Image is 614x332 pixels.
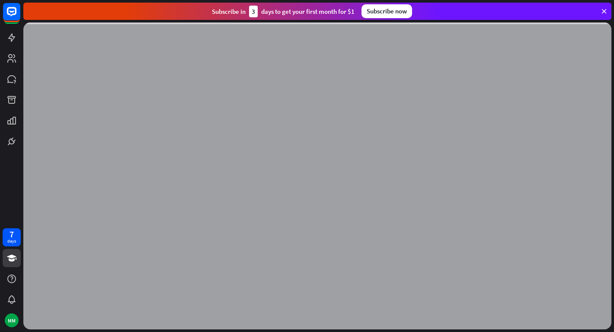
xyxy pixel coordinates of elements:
[3,228,21,246] a: 7 days
[212,6,355,17] div: Subscribe in days to get your first month for $1
[10,230,14,238] div: 7
[5,313,19,327] div: MM
[361,4,412,18] div: Subscribe now
[7,238,16,244] div: days
[249,6,258,17] div: 3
